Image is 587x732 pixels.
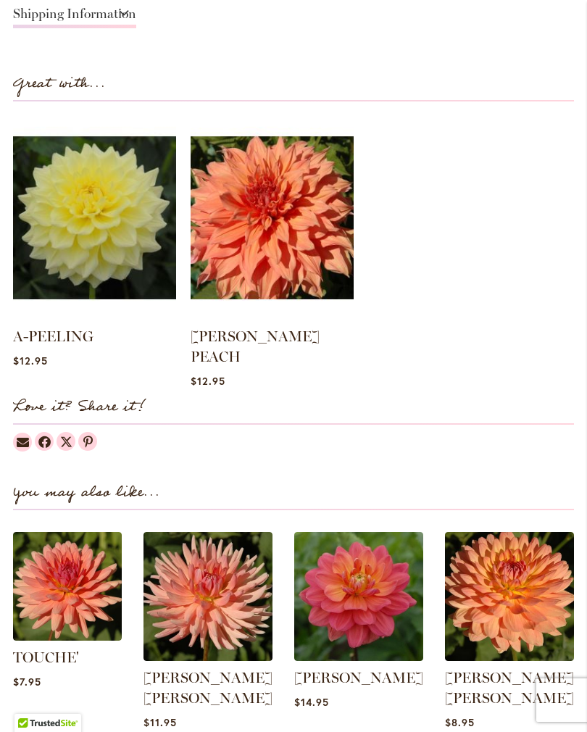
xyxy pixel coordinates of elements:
span: $12.95 [191,374,225,388]
img: SHERWOOD'S PEACH [191,116,354,320]
a: TOUCHE' [13,649,79,666]
a: HEATHER MARIE [143,650,272,664]
span: $11.95 [143,715,177,729]
img: HEATHER MARIE [143,532,272,661]
a: Shipping Information [13,7,136,28]
span: $14.95 [294,695,329,709]
a: [PERSON_NAME] [PERSON_NAME] [445,669,574,707]
strong: Great with... [13,72,106,96]
a: [PERSON_NAME] [294,669,423,686]
a: LORA ASHLEY [294,650,423,664]
iframe: Launch Accessibility Center [11,681,51,721]
a: A-PEELING [13,328,93,345]
a: TOUCHE' [13,630,122,644]
a: Dahlias on Twitter [57,432,75,451]
span: $8.95 [445,715,475,729]
a: [PERSON_NAME] PEACH [191,328,320,365]
img: A-PEELING [13,116,176,320]
img: GABRIELLE MARIE [445,532,574,661]
span: $12.95 [13,354,48,367]
img: TOUCHE' [13,532,122,641]
strong: You may also like... [13,481,160,504]
img: LORA ASHLEY [294,532,423,661]
a: Dahlias on Pinterest [78,432,97,451]
strong: Love it? Share it! [13,395,146,419]
a: Dahlias on Facebook [35,432,54,451]
a: GABRIELLE MARIE [445,650,574,664]
span: $7.95 [13,675,41,689]
a: [PERSON_NAME] [PERSON_NAME] [143,669,272,707]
